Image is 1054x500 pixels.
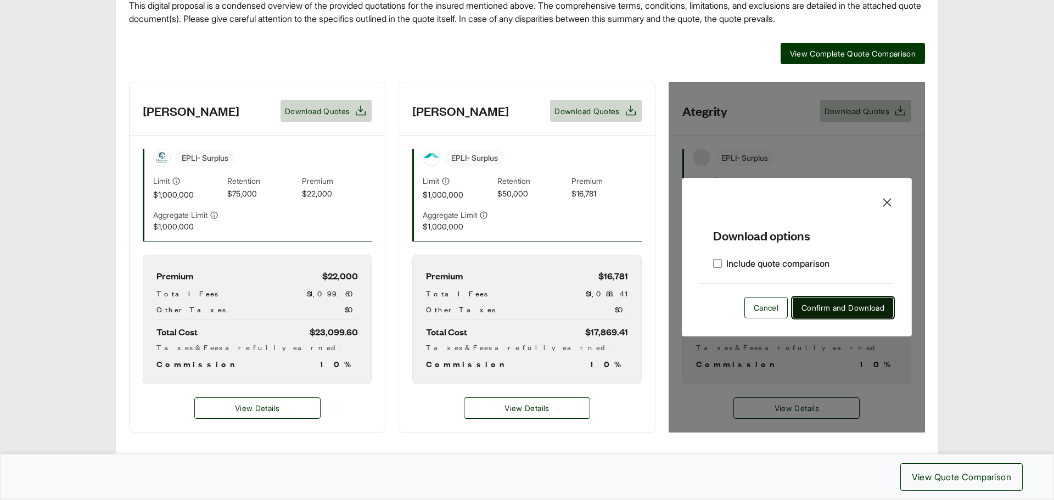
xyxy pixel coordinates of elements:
button: Confirm and Download [792,297,894,318]
span: 10 % [320,357,358,370]
span: View Quote Comparison [912,470,1011,484]
span: Commission [426,357,509,370]
span: View Details [504,402,549,414]
a: Hudson details [194,397,321,419]
span: Download Quotes [554,105,619,117]
label: Include quote comparison [713,257,829,270]
span: $1,099.60 [307,288,358,299]
span: Premium [571,175,641,188]
span: $1,000,000 [153,189,223,200]
span: 10 % [590,357,628,370]
span: $0 [345,304,358,315]
span: $1,000,000 [423,221,492,232]
span: Other Taxes [156,304,226,315]
span: Retention [227,175,297,188]
span: $23,099.60 [310,324,358,339]
span: Total Fees [156,288,218,299]
span: $1,000,000 [153,221,223,232]
button: View Quote Comparison [900,463,1023,491]
button: Download Quotes [281,100,372,122]
span: $50,000 [497,188,567,200]
span: $1,000,000 [423,189,492,200]
h3: [PERSON_NAME] [143,103,239,119]
span: Commission [156,357,240,370]
span: Confirm and Download [801,302,884,313]
button: View Complete Quote Comparison [781,43,926,64]
a: Hamilton details [464,397,590,419]
button: View Details [194,397,321,419]
span: $16,781 [598,268,628,283]
span: $75,000 [227,188,297,200]
span: EPLI - Surplus [175,150,235,166]
span: Retention [497,175,567,188]
span: $0 [615,304,628,315]
span: Total Cost [156,324,198,339]
span: Limit [153,175,170,187]
span: $1,088.41 [586,288,628,299]
span: Premium [426,268,463,283]
span: Aggregate Limit [423,209,477,221]
span: View Complete Quote Comparison [790,48,916,59]
img: Hamilton Select [423,149,440,166]
span: Download Quotes [285,105,350,117]
button: Cancel [744,297,788,318]
span: Limit [423,175,439,187]
span: $22,000 [302,188,372,200]
span: Premium [156,268,193,283]
span: Total Cost [426,324,467,339]
span: View Details [235,402,279,414]
span: Aggregate Limit [153,209,208,221]
span: Other Taxes [426,304,495,315]
button: Download Quotes [550,100,641,122]
span: $16,781 [571,188,641,200]
button: View Details [464,397,590,419]
span: Premium [302,175,372,188]
span: $22,000 [322,268,358,283]
h5: Download options [700,209,894,244]
span: Cancel [754,302,778,313]
span: $17,869.41 [585,324,628,339]
h3: [PERSON_NAME] [412,103,509,119]
img: Hudson [154,149,170,166]
span: EPLI - Surplus [445,150,504,166]
div: Taxes & Fees are fully earned. [426,341,627,353]
div: Taxes & Fees are fully earned. [156,341,358,353]
span: Total Fees [426,288,487,299]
